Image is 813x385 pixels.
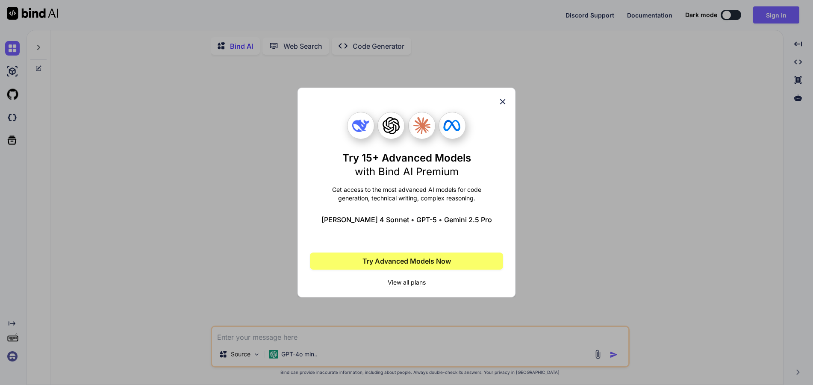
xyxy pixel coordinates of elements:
[310,185,503,203] p: Get access to the most advanced AI models for code generation, technical writing, complex reasoning.
[352,117,369,134] img: Deepseek
[355,165,459,178] span: with Bind AI Premium
[362,256,451,266] span: Try Advanced Models Now
[310,253,503,270] button: Try Advanced Models Now
[321,215,409,225] span: [PERSON_NAME] 4 Sonnet
[411,215,415,225] span: •
[342,151,471,179] h1: Try 15+ Advanced Models
[439,215,442,225] span: •
[416,215,437,225] span: GPT-5
[310,278,503,287] span: View all plans
[444,215,492,225] span: Gemini 2.5 Pro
